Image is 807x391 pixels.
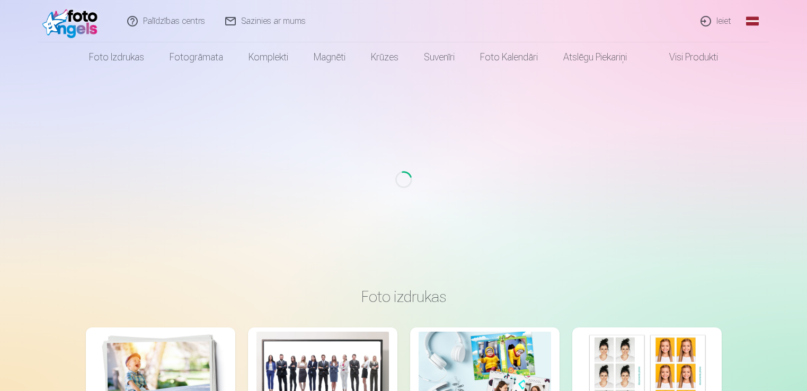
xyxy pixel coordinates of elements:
a: Foto izdrukas [76,42,157,72]
h3: Foto izdrukas [94,287,713,306]
a: Krūzes [358,42,411,72]
a: Komplekti [236,42,301,72]
a: Atslēgu piekariņi [551,42,640,72]
a: Fotogrāmata [157,42,236,72]
a: Magnēti [301,42,358,72]
img: /fa1 [42,4,103,38]
a: Suvenīri [411,42,467,72]
a: Foto kalendāri [467,42,551,72]
a: Visi produkti [640,42,731,72]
